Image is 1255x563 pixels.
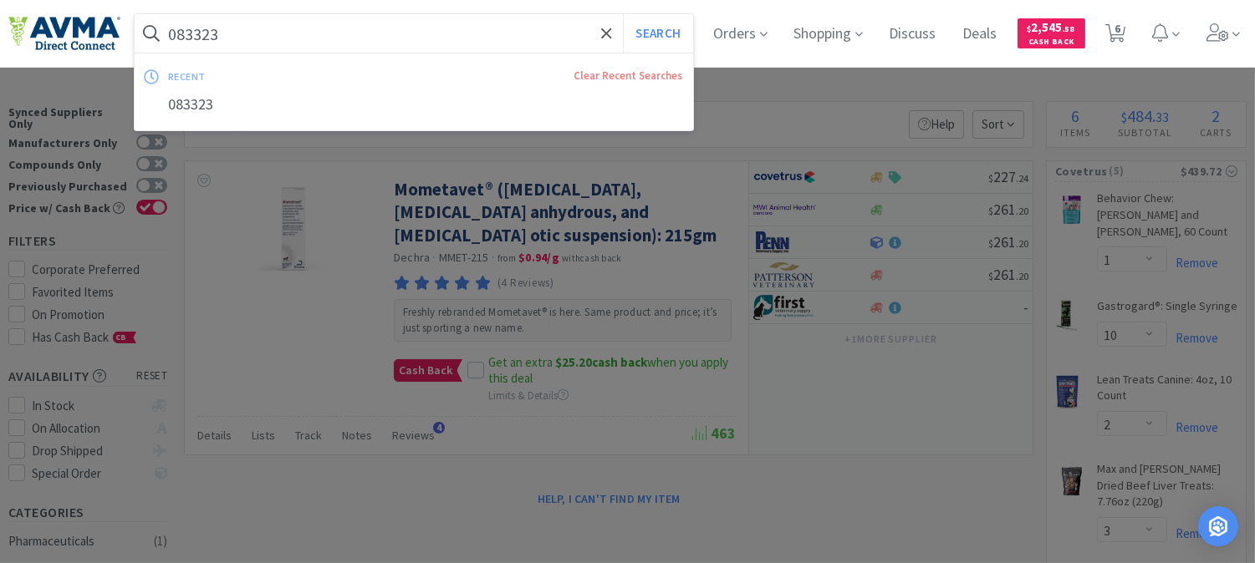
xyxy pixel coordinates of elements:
a: $2,545.58Cash Back [1018,11,1085,56]
span: . 58 [1063,23,1075,34]
a: 6 [1099,28,1133,43]
a: Deals [957,27,1004,42]
span: $ [1028,23,1032,34]
a: Clear Recent Searches [574,68,683,83]
span: 2,545 [1028,19,1075,35]
div: recent [168,63,390,89]
a: Discuss [883,27,943,42]
div: 083323 [135,89,693,120]
span: Cash Back [1028,38,1075,48]
img: e4e33dab9f054f5782a47901c742baa9_102.png [8,16,120,51]
input: Search by item, sku, manufacturer, ingredient, size... [135,14,693,53]
div: Open Intercom Messenger [1198,506,1238,546]
button: Search [623,14,692,53]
